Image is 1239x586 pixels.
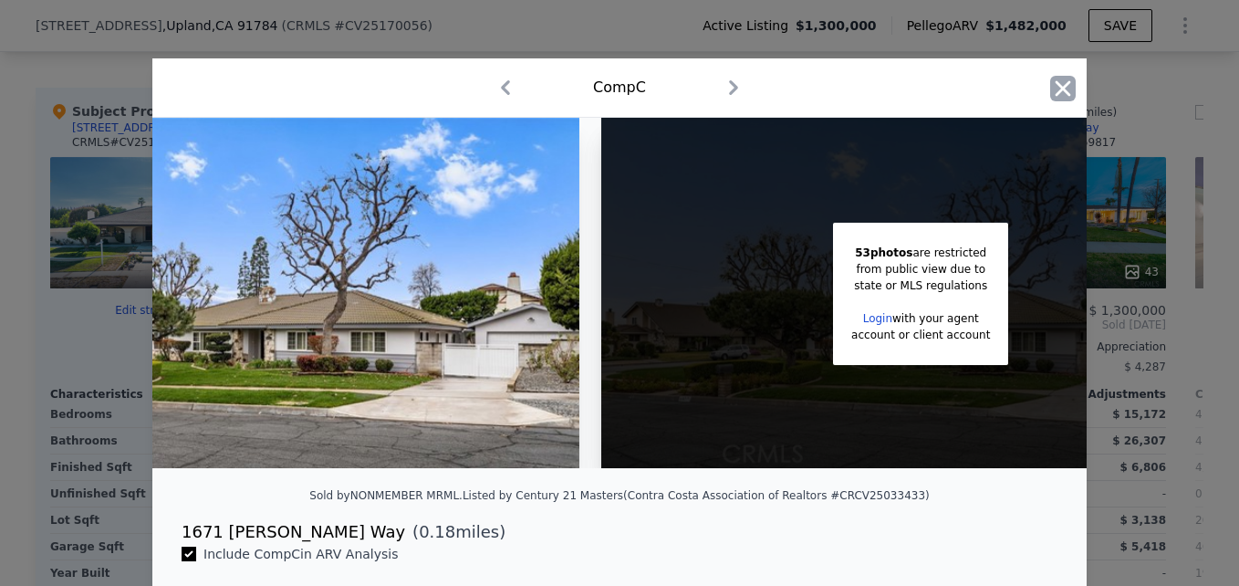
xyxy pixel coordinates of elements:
div: account or client account [851,327,990,343]
span: 53 photos [855,246,912,259]
div: state or MLS regulations [851,277,990,294]
div: Comp C [593,77,646,99]
div: Listed by Century 21 Masters (Contra Costa Association of Realtors #CRCV25033433) [463,489,930,502]
div: are restricted [851,245,990,261]
a: Login [863,312,892,325]
div: 1671 [PERSON_NAME] Way [182,519,405,545]
span: Include Comp C in ARV Analysis [196,547,406,561]
div: from public view due to [851,261,990,277]
span: 0.18 [419,522,455,541]
span: with your agent [892,312,979,325]
span: ( miles) [405,519,505,545]
div: Sold by NONMEMBER MRML . [309,489,463,502]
